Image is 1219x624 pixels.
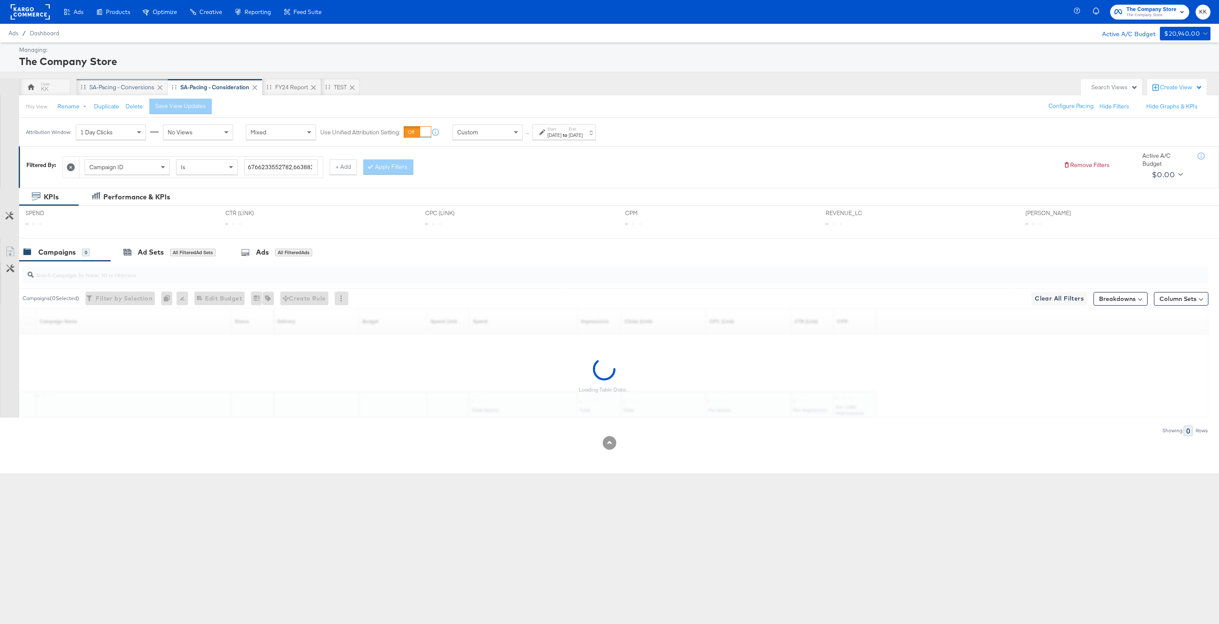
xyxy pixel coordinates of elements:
[74,9,83,15] span: Ads
[251,128,266,136] span: Mixed
[18,30,30,37] span: /
[34,263,1096,280] input: Search Campaigns by Name, ID or Objective
[1148,168,1185,182] button: $0.00
[41,85,48,93] div: KK
[106,9,130,15] span: Products
[26,129,71,135] div: Attribution Window:
[1042,99,1099,114] button: Configure Pacing
[172,85,177,89] div: Drag to reorder tab
[1025,209,1089,217] span: [PERSON_NAME]
[1154,292,1208,306] button: Column Sets
[1184,425,1193,436] div: 0
[225,209,289,217] span: CTR (LINK)
[80,128,113,136] span: 1 Day Clicks
[561,132,569,138] strong: to
[1160,83,1202,92] div: Create View
[26,161,56,169] div: Filtered By:
[826,209,889,217] span: REVENUE_LC
[153,9,177,15] span: Optimize
[275,249,312,256] div: All Filtered Ads
[457,128,478,136] span: Custom
[1160,27,1210,40] button: $20,940.00
[425,209,489,217] span: CPC (LINK)
[89,163,123,171] span: Campaign ID
[256,247,269,257] div: Ads
[1126,12,1176,19] span: The Company Store
[170,249,216,256] div: All Filtered Ad Sets
[293,9,322,15] span: Feed Suite
[38,247,76,257] div: Campaigns
[1146,102,1198,111] button: Hide Graphs & KPIs
[19,54,1208,68] div: The Company Store
[26,103,48,110] div: This View:
[82,249,90,256] div: 0
[320,128,400,136] label: Use Unified Attribution Setting:
[1164,28,1200,39] div: $20,940.00
[180,83,249,91] div: SA-Pacing - Consideration
[125,102,143,111] button: Delete
[138,247,164,257] div: Ad Sets
[330,159,357,175] button: + Add
[9,30,18,37] span: Ads
[1063,161,1110,169] button: Remove Filters
[275,83,308,91] div: FY24 Report
[1199,7,1207,17] span: KK
[103,192,170,202] div: Performance & KPIs
[1196,5,1210,20] button: KK
[89,83,154,91] div: SA-Pacing - Conversions
[334,83,347,91] div: TEST
[267,85,271,89] div: Drag to reorder tab
[30,30,59,37] a: Dashboard
[547,126,561,132] label: Start:
[1094,292,1148,306] button: Breakdowns
[579,386,629,393] div: Loading Table Data...
[569,132,583,139] div: [DATE]
[199,9,222,15] span: Creative
[181,163,185,171] span: Is
[1031,292,1087,306] button: Clear All Filters
[569,126,583,132] label: End:
[81,85,85,89] div: Drag to reorder tab
[244,159,318,175] input: Enter a search term
[1093,27,1156,40] div: Active A/C Budget
[1142,152,1189,167] div: Active A/C Budget
[161,292,177,305] div: 0
[1195,428,1208,434] div: Rows
[19,46,1208,54] div: Managing:
[94,102,119,111] button: Duplicate
[325,85,330,89] div: Drag to reorder tab
[245,9,271,15] span: Reporting
[524,132,532,135] span: ↑
[1091,83,1138,91] div: Search Views
[547,132,561,139] div: [DATE]
[1035,293,1084,304] span: Clear All Filters
[625,209,689,217] span: CPM
[168,128,193,136] span: No Views
[23,295,79,302] div: Campaigns ( 0 Selected)
[51,99,96,114] button: Rename
[26,209,89,217] span: SPEND
[1126,5,1176,14] span: The Company Store
[1110,5,1189,20] button: The Company StoreThe Company Store
[1152,168,1175,181] div: $0.00
[44,192,59,202] div: KPIs
[1099,102,1129,111] button: Hide Filters
[1162,428,1184,434] div: Showing:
